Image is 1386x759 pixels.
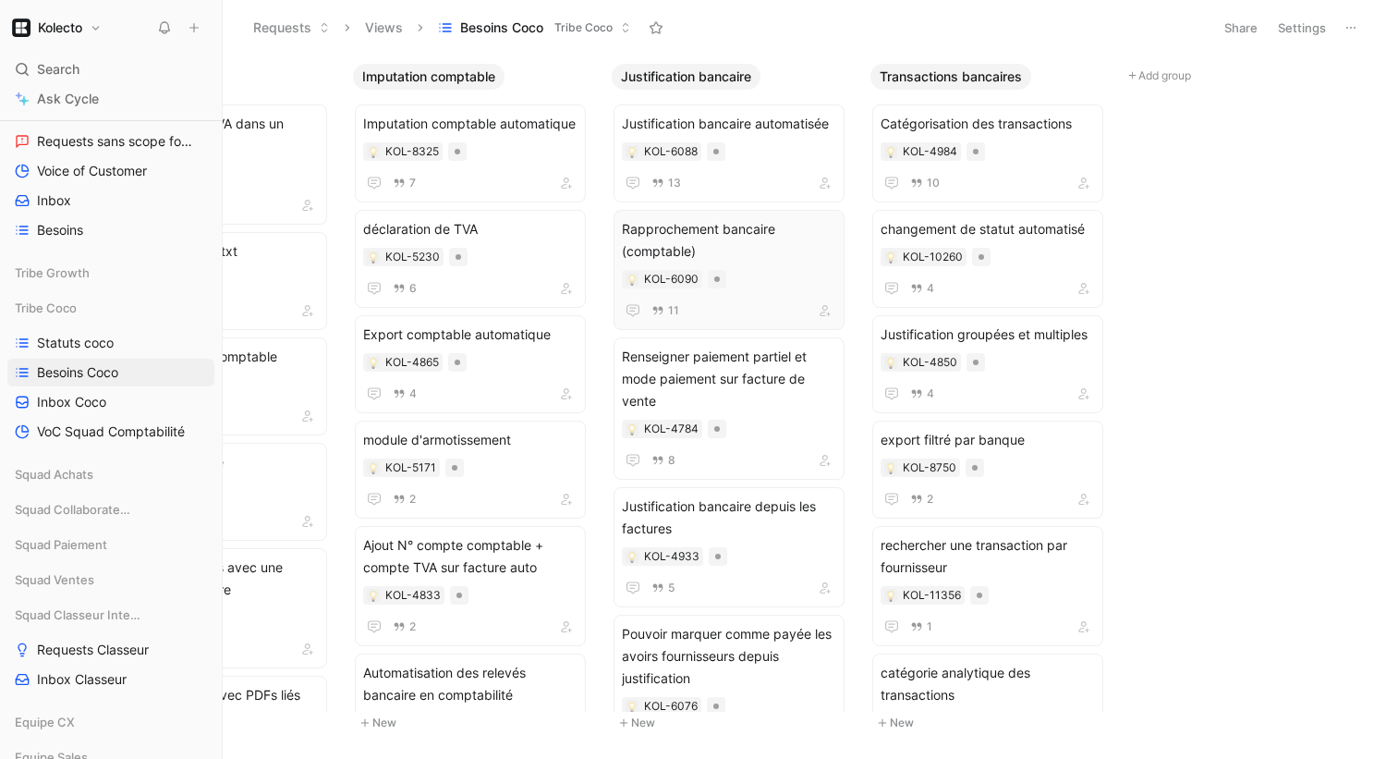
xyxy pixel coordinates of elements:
span: Search [37,58,79,80]
span: 1 [927,621,932,632]
a: Inbox Classeur [7,666,214,693]
span: Squad Collaborateurs [15,500,138,519]
button: KolectoKolecto [7,15,106,41]
img: 💡 [626,275,638,286]
img: 💡 [626,702,638,713]
a: VoC Squad Comptabilité [7,418,214,446]
button: New [870,712,1114,734]
button: 💡 [367,589,380,602]
span: Imputation comptable automatique [363,113,577,135]
div: KOL-4933 [644,547,699,566]
div: KOL-4784 [644,420,699,438]
span: 2 [927,494,933,505]
button: 10 [906,173,943,193]
div: Tribe Growth [7,259,214,287]
a: Voice of Customer [7,157,214,185]
div: Squad Classeur Intelligent [7,601,214,629]
button: 1 [906,617,936,637]
span: Ask Cycle [37,88,99,110]
h1: Kolecto [38,19,82,36]
span: Besoins [37,221,83,239]
span: 4 [927,283,934,294]
button: Share [1216,15,1266,41]
div: KOL-6076 [644,697,698,716]
span: Tribe Coco [554,18,613,37]
button: 💡 [626,145,638,158]
span: Inbox Classeur [37,670,127,689]
button: 💡 [367,461,380,474]
span: Justification bancaire [621,67,751,86]
button: 💡 [367,356,380,369]
a: Justification groupées et multiples4 [872,315,1103,413]
div: Squad Paiement [7,531,214,558]
button: 💡 [884,145,897,158]
span: Squad Ventes [15,570,94,589]
a: Rapprochement bancaire (comptable)11 [614,210,845,330]
a: Besoins Coco [7,359,214,386]
span: Justification bancaire depuis les factures [622,496,836,540]
span: Squad Classeur Intelligent [15,606,143,624]
span: Rapprochement bancaire (comptable) [622,218,836,263]
button: New [612,712,856,734]
span: 11 [668,305,679,316]
a: Inbox Coco [7,388,214,416]
button: 💡 [367,145,380,158]
div: KOL-5171 [385,459,436,477]
span: rechercher une transaction par fournisseur [881,534,1095,579]
button: 2 [389,617,419,637]
button: 💡 [884,461,897,474]
span: 5 [668,582,675,594]
button: 💡 [626,550,638,563]
div: KOL-6090 [644,270,699,288]
div: Tribe Coco [7,294,214,322]
img: 💡 [626,424,638,435]
button: Justification bancaire [612,64,760,90]
img: 💡 [626,552,638,563]
button: 4 [906,384,938,404]
div: Squad Achats [7,460,214,494]
div: KOL-4850 [903,353,957,372]
span: Renseigner paiement partiel et mode paiement sur facture de vente [622,346,836,412]
div: 💡 [884,356,897,369]
div: 💡 [626,273,638,286]
span: module d'armotissement [363,429,577,451]
span: Squad Achats [15,465,93,484]
span: Automatisation des relevés bancaire en comptabilité [363,662,577,706]
span: Squad Paiement [15,535,107,554]
button: 💡 [626,700,638,713]
a: Requests sans scope fonctionnel [7,128,214,155]
button: New [353,712,597,734]
div: KOL-11356 [903,586,961,605]
div: Transactions bancairesNew [863,55,1122,743]
a: Imputation comptable automatique7 [355,104,586,202]
a: Pouvoir marquer comme payée les avoirs fournisseurs depuis justification4 [614,615,845,757]
div: Squad Paiement [7,531,214,564]
button: 6 [389,278,420,299]
img: 💡 [885,463,896,474]
div: Justification bancaireNew [604,55,863,743]
img: 💡 [368,591,379,602]
span: 4 [409,388,417,399]
a: Catégorisation des transactions10 [872,104,1103,202]
button: Settings [1270,15,1334,41]
span: 4 [927,388,934,399]
img: 💡 [368,252,379,263]
div: KOL-4984 [903,142,957,161]
a: Export comptable automatique4 [355,315,586,413]
span: 7 [409,178,416,189]
a: Requests Classeur [7,636,214,664]
button: 5 [648,578,678,598]
img: 💡 [368,147,379,158]
span: Requests sans scope fonctionnel [37,132,192,151]
span: Inbox [37,191,71,210]
span: 2 [409,621,416,632]
div: Equipe CX [7,708,214,736]
span: export filtré par banque [881,429,1095,451]
button: 11 [648,300,683,321]
button: Views [357,14,411,42]
button: 8 [648,450,679,471]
